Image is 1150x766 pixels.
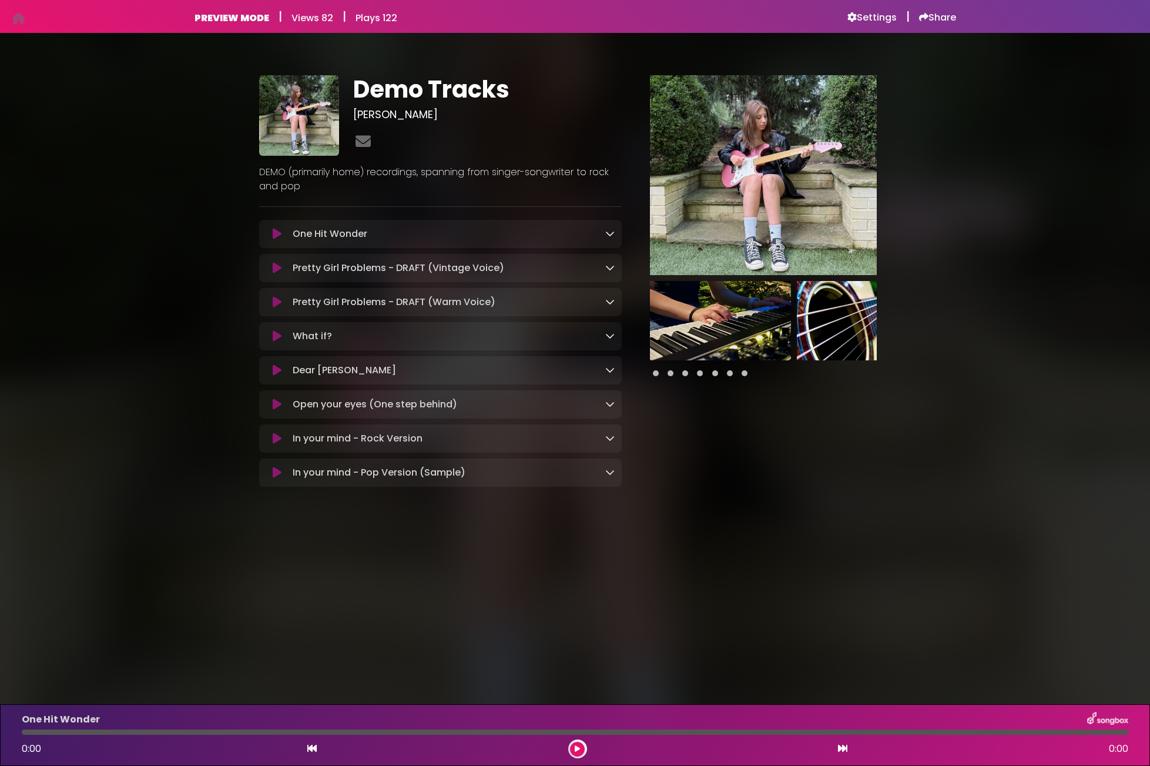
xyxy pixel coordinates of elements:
h3: [PERSON_NAME] [353,108,622,121]
p: In your mind - Pop Version (Sample) [293,466,465,480]
h1: Demo Tracks [353,75,622,103]
p: In your mind - Rock Version [293,431,423,446]
p: One Hit Wonder [293,227,367,241]
h5: | [279,9,282,24]
h6: Views 82 [291,12,333,24]
img: IslYrXIQSS8VKePP8b2Q [797,281,938,360]
h6: PREVIEW MODE [195,12,269,24]
a: Share [919,12,956,24]
p: Pretty Girl Problems - DRAFT (Vintage Voice) [293,261,504,275]
p: Pretty Girl Problems - DRAFT (Warm Voice) [293,295,495,309]
a: Settings [847,12,897,24]
p: DEMO (primarily home) recordings, spanning from singer-songwriter to rock and pop [259,165,622,193]
p: Dear [PERSON_NAME] [293,363,396,377]
h5: | [343,9,346,24]
h5: | [906,9,910,24]
img: 3heiBRvKSm3POriDkGDl [650,281,791,360]
p: What if? [293,329,332,343]
img: XbrpeP1DQSK2lSgfg8vt [259,75,339,155]
img: Main Media [650,75,877,275]
h6: Plays 122 [356,12,397,24]
p: Open your eyes (One step behind) [293,397,457,412]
